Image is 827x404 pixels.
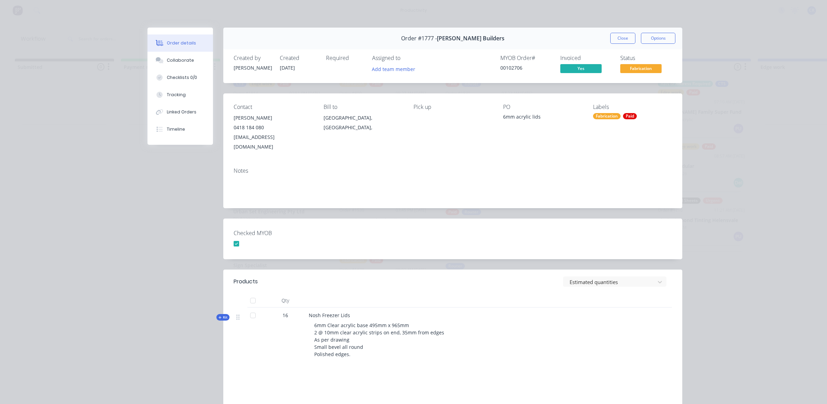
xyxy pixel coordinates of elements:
div: 0418 184 080 [234,123,313,132]
span: 6mm Clear acrylic base 495mm x 965mm 2 @ 10mm clear acrylic strips on end, 35mm from edges As per... [314,322,444,357]
div: 00102706 [500,64,552,71]
div: Tracking [167,92,186,98]
span: 16 [283,312,288,319]
button: Checklists 0/0 [147,69,213,86]
div: Notes [234,168,672,174]
div: Order details [167,40,196,46]
span: [PERSON_NAME] Builders [437,35,504,42]
div: Pick up [413,104,492,110]
div: Timeline [167,126,185,132]
button: Kit [216,314,229,321]
div: Products [234,277,258,286]
div: Created [280,55,318,61]
button: Linked Orders [147,103,213,121]
span: [DATE] [280,64,295,71]
div: Required [326,55,364,61]
div: [PERSON_NAME] [234,64,272,71]
div: 6mm acrylic lids [503,113,582,123]
span: Fabrication [620,64,662,73]
button: Fabrication [620,64,662,74]
label: Checked MYOB [234,229,320,237]
div: Fabrication [593,113,621,119]
button: Options [641,33,675,44]
button: Timeline [147,121,213,138]
div: Checklists 0/0 [167,74,197,81]
div: Invoiced [560,55,612,61]
span: Kit [218,315,227,320]
div: MYOB Order # [500,55,552,61]
div: [EMAIL_ADDRESS][DOMAIN_NAME] [234,132,313,152]
span: Yes [560,64,602,73]
div: Contact [234,104,313,110]
span: Nosh Freezer Lids [309,312,350,319]
div: [PERSON_NAME]0418 184 080[EMAIL_ADDRESS][DOMAIN_NAME] [234,113,313,152]
div: Qty [265,294,306,307]
div: Created by [234,55,272,61]
div: Bill to [324,104,402,110]
div: Linked Orders [167,109,196,115]
button: Collaborate [147,52,213,69]
div: Collaborate [167,57,194,63]
div: [GEOGRAPHIC_DATA], [GEOGRAPHIC_DATA], [324,113,402,135]
button: Tracking [147,86,213,103]
div: Status [620,55,672,61]
div: Paid [623,113,637,119]
div: Labels [593,104,672,110]
div: Assigned to [372,55,441,61]
span: Order #1777 - [401,35,437,42]
button: Order details [147,34,213,52]
button: Add team member [368,64,419,73]
button: Close [610,33,635,44]
div: PO [503,104,582,110]
div: [PERSON_NAME] [234,113,313,123]
div: [GEOGRAPHIC_DATA], [GEOGRAPHIC_DATA], [324,113,402,132]
button: Add team member [372,64,419,73]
